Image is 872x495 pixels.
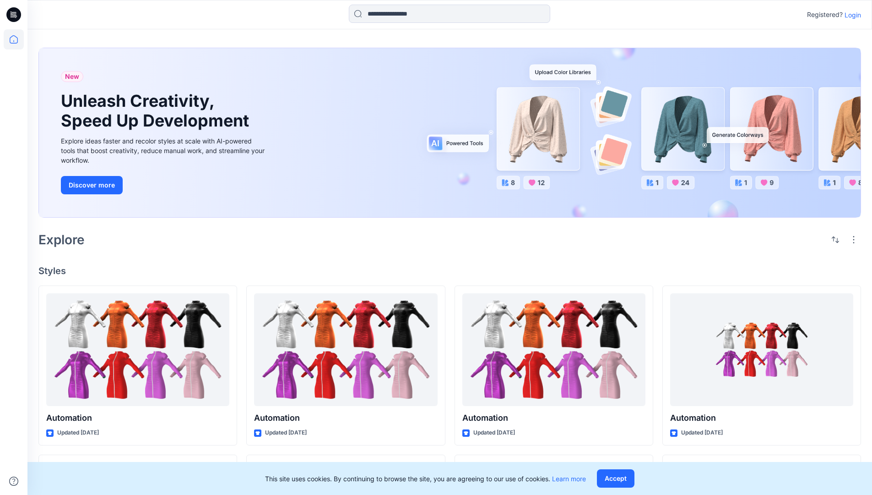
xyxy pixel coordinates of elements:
[807,9,843,20] p: Registered?
[57,428,99,438] p: Updated [DATE]
[38,232,85,247] h2: Explore
[681,428,723,438] p: Updated [DATE]
[254,412,437,424] p: Automation
[61,136,267,165] div: Explore ideas faster and recolor styles at scale with AI-powered tools that boost creativity, red...
[552,475,586,483] a: Learn more
[61,176,123,194] button: Discover more
[65,71,79,82] span: New
[597,469,634,488] button: Accept
[265,474,586,484] p: This site uses cookies. By continuing to browse the site, you are agreeing to our use of cookies.
[38,265,861,276] h4: Styles
[265,428,307,438] p: Updated [DATE]
[46,412,229,424] p: Automation
[46,293,229,407] a: Automation
[61,91,253,131] h1: Unleash Creativity, Speed Up Development
[473,428,515,438] p: Updated [DATE]
[462,412,645,424] p: Automation
[670,293,853,407] a: Automation
[462,293,645,407] a: Automation
[61,176,267,194] a: Discover more
[845,10,861,20] p: Login
[254,293,437,407] a: Automation
[670,412,853,424] p: Automation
